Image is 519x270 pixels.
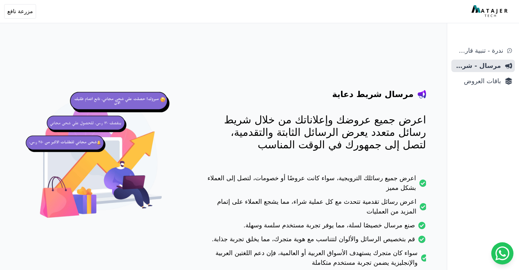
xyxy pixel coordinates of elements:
li: قم بتخصيص الرسائل والألوان لتتناسب مع هوية متجرك، مما يخلق تجربة جذابة. [206,234,426,248]
button: مزرعة نافع [4,4,36,19]
span: مزرعة نافع [7,7,33,16]
span: ندرة - تنبية قارب علي النفاذ [454,46,503,55]
li: اعرض جميع رسائلك الترويجية، سواء كانت عروضًا أو خصومات، لتصل إلى العملاء بشكل مميز [206,173,426,197]
img: hero [24,83,178,238]
span: باقات العروض [454,76,501,86]
h4: مرسال شريط دعاية [332,89,414,100]
li: صنع مرسال خصيصًا لسلة، مما يوفر تجربة مستخدم سلسة وسهلة. [206,220,426,234]
img: MatajerTech Logo [471,5,509,18]
span: مرسال - شريط دعاية [454,61,501,71]
li: اعرض رسائل تقدمية تتحدث مع كل عملية شراء، مما يشجع العملاء على إتمام المزيد من العمليات [206,197,426,220]
p: اعرض جميع عروضك وإعلاناتك من خلال شريط رسائل متعدد يعرض الرسائل الثابتة والتقدمية، لتصل إلى جمهور... [206,114,426,151]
